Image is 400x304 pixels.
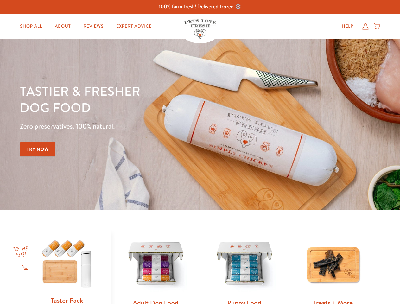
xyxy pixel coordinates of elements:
img: Pets Love Fresh [184,19,216,39]
a: Reviews [78,20,108,33]
h1: Tastier & fresher dog food [20,83,260,116]
a: Help [337,20,359,33]
p: Zero preservatives. 100% natural. [20,121,260,132]
a: About [50,20,76,33]
a: Try Now [20,142,55,156]
a: Expert Advice [111,20,157,33]
a: Shop All [15,20,47,33]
